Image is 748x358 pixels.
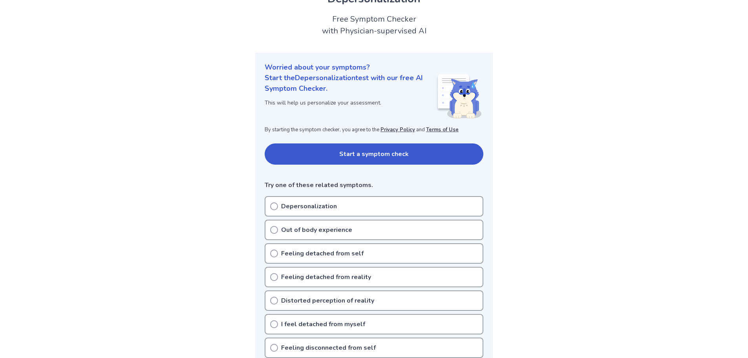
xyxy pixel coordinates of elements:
[265,126,483,134] p: By starting the symptom checker, you agree to the and
[265,143,483,165] button: Start a symptom check
[426,126,459,133] a: Terms of Use
[265,73,436,94] p: Start the Depersonalization test with our free AI Symptom Checker.
[255,13,493,37] h2: Free Symptom Checker with Physician-supervised AI
[281,343,376,352] p: Feeling disconnected from self
[265,99,436,107] p: This will help us personalize your assessment.
[265,62,483,73] p: Worried about your symptoms?
[281,319,365,329] p: I feel detached from myself
[380,126,415,133] a: Privacy Policy
[265,180,483,190] p: Try one of these related symptoms.
[281,202,337,211] p: Depersonalization
[281,225,352,235] p: Out of body experience
[281,249,364,258] p: Feeling detached from self
[281,296,374,305] p: Distorted perception of reality
[281,272,371,282] p: Feeling detached from reality
[436,74,482,118] img: Shiba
